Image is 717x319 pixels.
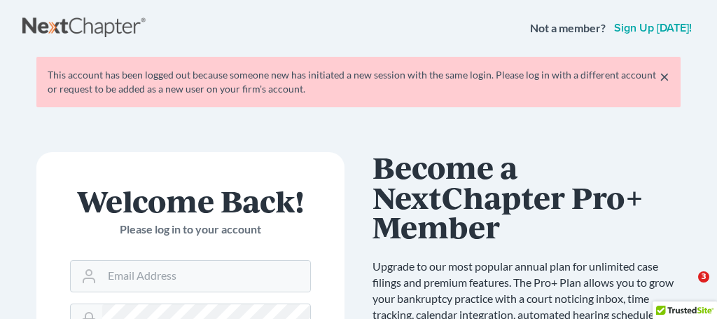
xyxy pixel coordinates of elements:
[698,271,709,283] span: 3
[373,152,681,242] h1: Become a NextChapter Pro+ Member
[70,186,311,216] h1: Welcome Back!
[102,261,310,292] input: Email Address
[669,271,703,305] iframe: Intercom live chat
[530,20,606,36] strong: Not a member?
[48,68,669,96] div: This account has been logged out because someone new has initiated a new session with the same lo...
[660,68,669,85] a: ×
[70,222,311,238] p: Please log in to your account
[611,22,695,34] a: Sign up [DATE]!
